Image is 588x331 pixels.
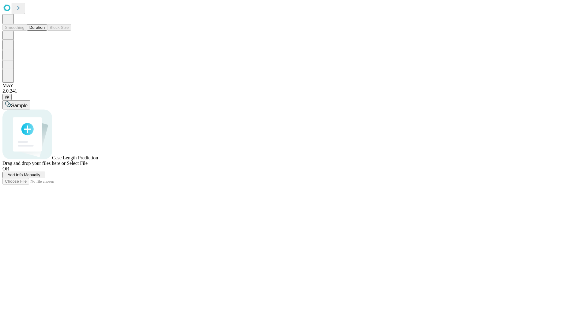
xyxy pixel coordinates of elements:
[2,83,586,88] div: MAY
[2,88,586,94] div: 2.0.241
[47,24,71,31] button: Block Size
[2,172,45,178] button: Add Info Manually
[2,166,9,171] span: OR
[8,173,40,177] span: Add Info Manually
[67,161,88,166] span: Select File
[11,103,28,108] span: Sample
[2,100,30,109] button: Sample
[27,24,47,31] button: Duration
[2,94,12,100] button: @
[52,155,98,160] span: Case Length Prediction
[2,161,66,166] span: Drag and drop your files here or
[5,95,9,99] span: @
[2,24,27,31] button: Smoothing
